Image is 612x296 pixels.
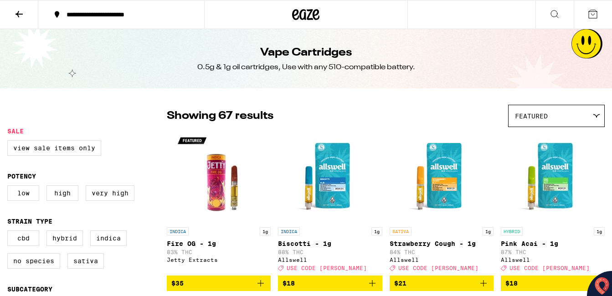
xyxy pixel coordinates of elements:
div: Allswell [278,257,382,263]
p: HYBRID [501,227,523,235]
button: Add to bag [167,276,271,291]
legend: Potency [7,173,36,180]
p: 83% THC [167,249,271,255]
p: INDICA [167,227,189,235]
label: Hybrid [46,230,83,246]
label: High [46,185,78,201]
span: $18 [283,280,295,287]
p: Strawberry Cough - 1g [390,240,494,247]
span: Featured [515,112,548,120]
p: SATIVA [390,227,411,235]
span: USE CODE [PERSON_NAME] [287,265,367,271]
button: Add to bag [278,276,382,291]
p: Showing 67 results [167,108,273,124]
button: Add to bag [390,276,494,291]
label: Very High [86,185,134,201]
p: INDICA [278,227,300,235]
label: No Species [7,253,60,269]
span: $18 [505,280,518,287]
p: 1g [483,227,494,235]
img: Allswell - Pink Acai - 1g [507,132,598,223]
p: Fire OG - 1g [167,240,271,247]
label: Sativa [67,253,104,269]
p: 88% THC [278,249,382,255]
div: Jetty Extracts [167,257,271,263]
p: 1g [371,227,382,235]
label: Low [7,185,39,201]
legend: Strain Type [7,218,52,225]
a: Open page for Fire OG - 1g from Jetty Extracts [167,132,271,276]
a: Open page for Pink Acai - 1g from Allswell [501,132,605,276]
span: $21 [394,280,406,287]
a: Open page for Biscotti - 1g from Allswell [278,132,382,276]
label: CBD [7,230,39,246]
div: Allswell [390,257,494,263]
h1: Vape Cartridges [260,45,352,61]
legend: Sale [7,128,24,135]
p: 1g [260,227,271,235]
img: Jetty Extracts - Fire OG - 1g [173,132,264,223]
a: Open page for Strawberry Cough - 1g from Allswell [390,132,494,276]
div: Allswell [501,257,605,263]
p: 84% THC [390,249,494,255]
legend: Subcategory [7,286,52,293]
img: Allswell - Strawberry Cough - 1g [396,132,487,223]
p: Pink Acai - 1g [501,240,605,247]
button: Add to bag [501,276,605,291]
img: Allswell - Biscotti - 1g [284,132,375,223]
span: USE CODE [PERSON_NAME] [509,265,590,271]
span: $35 [171,280,184,287]
label: View Sale Items Only [7,140,101,156]
p: Biscotti - 1g [278,240,382,247]
p: 1g [594,227,605,235]
span: USE CODE [PERSON_NAME] [398,265,478,271]
div: 0.5g & 1g oil cartridges, Use with any 510-compatible battery. [197,62,415,72]
p: 87% THC [501,249,605,255]
label: Indica [90,230,127,246]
